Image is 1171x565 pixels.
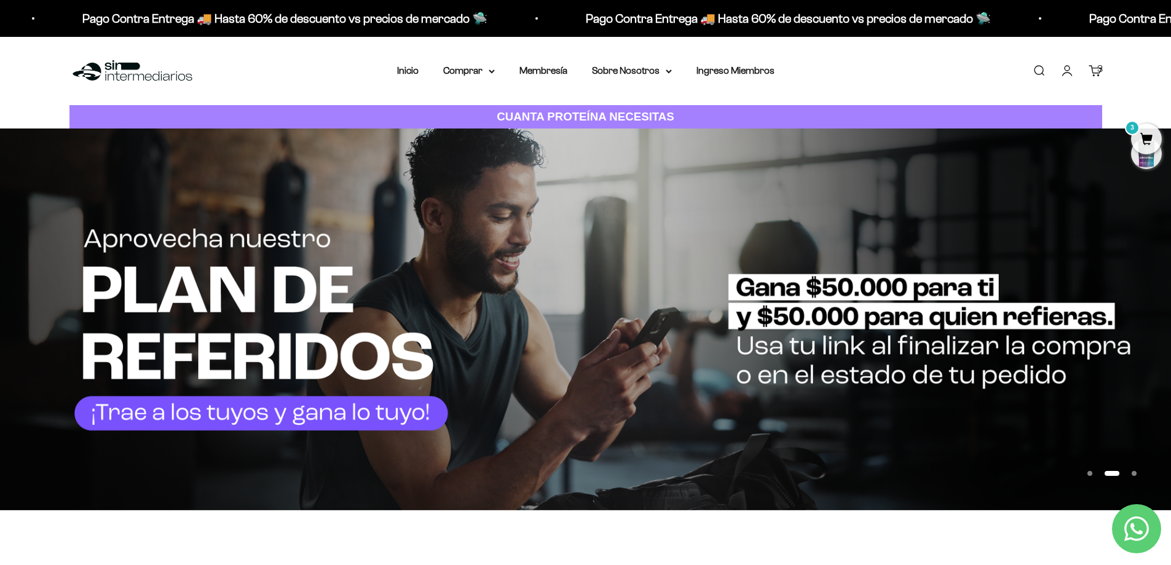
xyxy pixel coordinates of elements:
summary: Sobre Nosotros [592,63,672,79]
strong: CUANTA PROTEÍNA NECESITAS [497,110,674,123]
div: 3 [1097,61,1103,77]
summary: Comprar [443,63,495,79]
mark: 3 [1125,121,1140,135]
a: 3 [1089,64,1102,77]
a: 3 [1131,133,1162,147]
p: Pago Contra Entrega 🚚 Hasta 60% de descuento vs precios de mercado 🛸 [582,9,987,28]
a: Membresía [519,65,567,76]
a: Ingreso Miembros [696,65,775,76]
a: CUANTA PROTEÍNA NECESITAS [69,105,1102,129]
p: Pago Contra Entrega 🚚 Hasta 60% de descuento vs precios de mercado 🛸 [78,9,483,28]
a: Inicio [397,65,419,76]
